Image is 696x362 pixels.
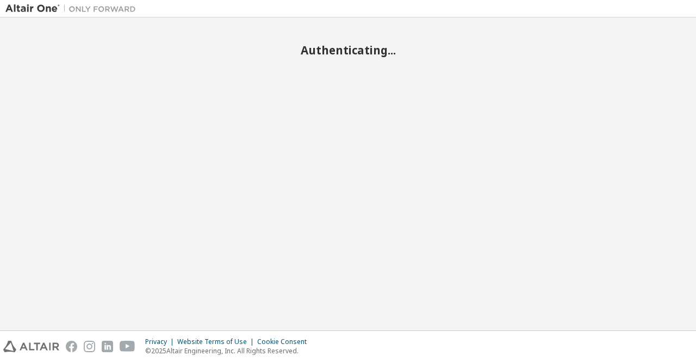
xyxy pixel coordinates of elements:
div: Website Terms of Use [177,338,257,346]
div: Cookie Consent [257,338,313,346]
h2: Authenticating... [5,43,691,57]
p: © 2025 Altair Engineering, Inc. All Rights Reserved. [145,346,313,355]
img: facebook.svg [66,341,77,352]
img: youtube.svg [120,341,135,352]
img: linkedin.svg [102,341,113,352]
img: altair_logo.svg [3,341,59,352]
div: Privacy [145,338,177,346]
img: instagram.svg [84,341,95,352]
img: Altair One [5,3,141,14]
